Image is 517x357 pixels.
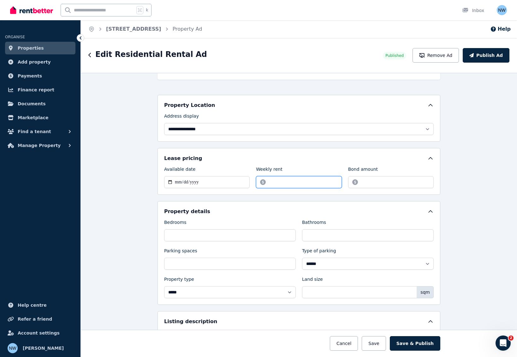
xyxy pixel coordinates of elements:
h5: Listing description [164,318,217,325]
a: Account settings [5,327,75,339]
button: Remove Ad [413,48,459,63]
button: Find a tenant [5,125,75,138]
img: Nicole Welch [8,343,18,353]
span: k [146,8,148,13]
a: Refer a friend [5,313,75,325]
div: Inbox [462,7,484,14]
span: Find a tenant [18,128,51,135]
a: Properties [5,42,75,54]
label: Address display [164,113,199,122]
h5: Lease pricing [164,155,202,162]
span: Properties [18,44,44,52]
button: Cancel [330,336,358,351]
label: Bond amount [348,166,378,175]
a: Property Ad [173,26,202,32]
button: Publish Ad [463,48,509,63]
label: Bedrooms [164,219,187,228]
span: [PERSON_NAME] [23,344,64,352]
a: Help centre [5,299,75,311]
label: Advertisement title [164,329,207,338]
button: Save [362,336,386,351]
label: Parking spaces [164,248,197,256]
label: Available date [164,166,195,175]
a: Add property [5,56,75,68]
button: Save & Publish [390,336,440,351]
img: Nicole Welch [497,5,507,15]
span: 2 [508,335,514,341]
label: Type of parking [302,248,336,256]
img: RentBetter [10,5,53,15]
a: Documents [5,97,75,110]
h5: Property details [164,208,210,215]
a: Marketplace [5,111,75,124]
span: Help centre [18,301,47,309]
label: Weekly rent [256,166,282,175]
h5: Property Location [164,102,215,109]
span: Payments [18,72,42,80]
span: ORGANISE [5,35,25,39]
button: Manage Property [5,139,75,152]
button: Help [490,25,511,33]
nav: Breadcrumb [81,20,210,38]
span: Marketplace [18,114,48,121]
a: [STREET_ADDRESS] [106,26,161,32]
a: Finance report [5,83,75,96]
a: Payments [5,70,75,82]
label: Bathrooms [302,219,326,228]
span: Manage Property [18,142,61,149]
iframe: Intercom live chat [496,335,511,351]
label: Land size [302,276,323,285]
span: Documents [18,100,46,108]
span: Add property [18,58,51,66]
span: Refer a friend [18,315,52,323]
span: Account settings [18,329,60,337]
h1: Edit Residential Rental Ad [95,49,207,59]
span: Published [385,53,404,58]
span: Finance report [18,86,54,94]
label: Property type [164,276,194,285]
